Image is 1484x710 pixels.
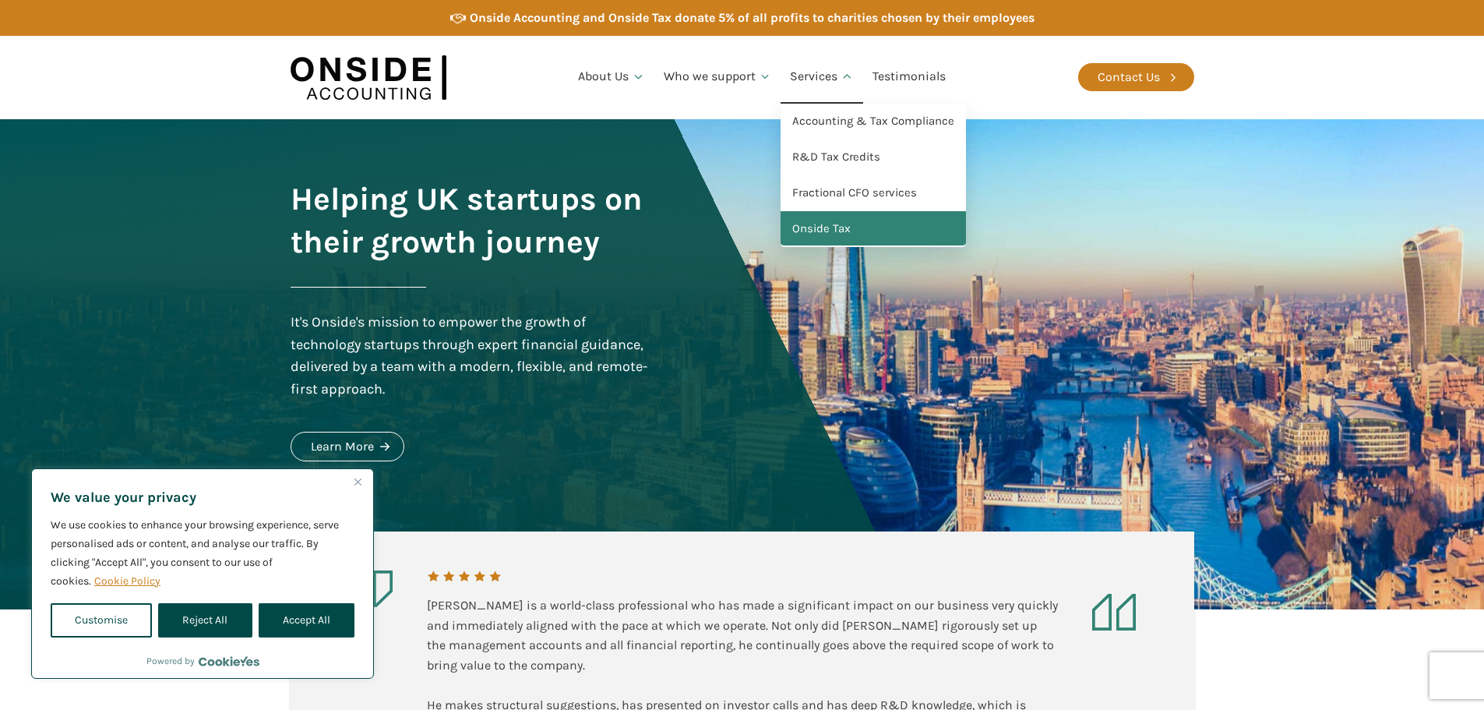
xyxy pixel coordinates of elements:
a: Contact Us [1078,63,1194,91]
h1: Helping UK startups on their growth journey [291,178,652,263]
img: Onside Accounting [291,48,446,108]
p: We use cookies to enhance your browsing experience, serve personalised ads or content, and analys... [51,516,354,591]
button: Customise [51,603,152,638]
button: Reject All [158,603,252,638]
img: Close [354,479,361,486]
div: It's Onside's mission to empower the growth of technology startups through expert financial guida... [291,311,652,401]
p: We value your privacy [51,488,354,507]
a: Learn More [291,432,404,461]
a: Who we support [654,51,781,104]
a: Visit CookieYes website [199,656,259,666]
button: Accept All [259,603,354,638]
a: Services [781,51,863,104]
a: Cookie Policy [93,574,161,588]
button: Close [348,472,367,491]
a: Fractional CFO services [781,175,966,211]
a: Accounting & Tax Compliance [781,104,966,140]
div: Powered by [146,653,259,669]
div: Learn More [311,436,374,457]
div: We value your privacy [31,468,374,679]
a: R&D Tax Credits [781,140,966,175]
a: About Us [569,51,654,104]
div: Contact Us [1098,67,1160,87]
a: Testimonials [863,51,955,104]
div: Onside Accounting and Onside Tax donate 5% of all profits to charities chosen by their employees [470,8,1035,28]
a: Onside Tax [781,211,966,247]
